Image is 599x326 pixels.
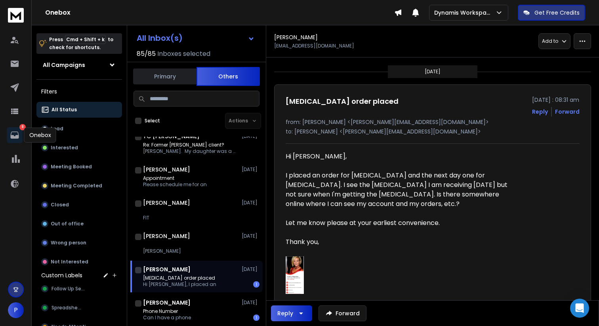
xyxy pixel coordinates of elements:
[137,49,156,59] span: 85 / 85
[36,57,122,73] button: All Campaigns
[8,302,24,318] button: P
[36,121,122,137] button: Lead
[271,305,312,321] button: Reply
[286,128,580,135] p: to: [PERSON_NAME] <[PERSON_NAME][EMAIL_ADDRESS][DOMAIN_NAME]>
[286,118,580,126] p: from: [PERSON_NAME] <[PERSON_NAME][EMAIL_ADDRESS][DOMAIN_NAME]>
[542,38,558,44] p: Add to
[143,275,216,281] p: [MEDICAL_DATA] order placed
[143,142,238,148] p: Re: Former [PERSON_NAME] client?
[143,166,190,173] h1: [PERSON_NAME]
[286,218,517,247] div: Let me know please at your earliest convenience. Thank you,
[143,248,181,254] p: [PERSON_NAME]
[41,271,82,279] h3: Custom Labels
[36,216,122,232] button: Out of office
[143,148,238,154] p: [PERSON_NAME]. My daughter was a client
[157,49,210,59] h3: Inboxes selected
[143,308,191,315] p: Phone Number
[36,254,122,270] button: Not Interested
[534,9,580,17] p: Get Free Credits
[36,197,122,213] button: Closed
[51,145,78,151] p: Interested
[36,102,122,118] button: All Status
[51,221,84,227] p: Out of office
[242,233,259,239] p: [DATE]
[51,202,69,208] p: Closed
[143,232,190,240] h1: [PERSON_NAME]
[319,305,366,321] button: Forward
[36,281,122,297] button: Follow Up Sent
[196,67,260,86] button: Others
[143,281,216,288] p: Hi [PERSON_NAME], I placed an
[51,126,63,132] p: Lead
[143,199,190,207] h1: [PERSON_NAME]
[49,36,113,51] p: Press to check for shortcuts.
[36,235,122,251] button: Wrong person
[570,299,589,318] div: Open Intercom Messenger
[518,5,585,21] button: Get Free Credits
[137,34,183,42] h1: All Inbox(s)
[425,69,441,75] p: [DATE]
[36,140,122,156] button: Interested
[36,178,122,194] button: Meeting Completed
[143,175,207,181] p: Appointment
[130,30,261,46] button: All Inbox(s)
[36,86,122,97] h3: Filters
[51,240,86,246] p: Wrong person
[143,181,207,188] p: Please schedule me for an
[143,299,191,307] h1: [PERSON_NAME]
[145,118,160,124] label: Select
[253,281,259,288] div: 1
[286,152,517,161] div: Hi [PERSON_NAME],
[36,300,122,316] button: Spreadsheet
[532,108,548,116] button: Reply
[143,215,149,221] p: FIT
[133,68,196,85] button: Primary
[43,61,85,69] h1: All Campaigns
[51,183,102,189] p: Meeting Completed
[45,8,394,17] h1: Onebox
[277,309,293,317] div: Reply
[274,33,318,41] h1: [PERSON_NAME]
[242,166,259,173] p: [DATE]
[143,315,191,321] p: Can I have a phone
[52,286,86,292] span: Follow Up Sent
[24,128,56,143] div: Onebox
[286,96,399,107] h1: [MEDICAL_DATA] order placed
[434,9,495,17] p: Dynamis Workspace
[555,108,580,116] div: Forward
[51,259,88,265] p: Not Interested
[143,265,191,273] h1: [PERSON_NAME]
[52,107,77,113] p: All Status
[242,266,259,273] p: [DATE]
[286,256,304,294] img: AIorK4yOo77z7lQrKjkEDWtRyHN3n032Me5dh6zk0Wf0Y_BYvDAzBa3TCVfwwipQILp64SunwxktNi3TEQVT
[532,96,580,104] p: [DATE] : 08:31 am
[51,164,92,170] p: Meeting Booked
[19,124,26,130] p: 8
[286,171,517,209] div: I placed an order for [MEDICAL_DATA] and the next day one for [MEDICAL_DATA]. I see the [MEDICAL_...
[36,159,122,175] button: Meeting Booked
[253,315,259,321] div: 1
[52,305,83,311] span: Spreadsheet
[8,8,24,23] img: logo
[242,299,259,306] p: [DATE]
[7,127,23,143] a: 8
[274,43,354,49] p: [EMAIL_ADDRESS][DOMAIN_NAME]
[242,200,259,206] p: [DATE]
[65,35,106,44] span: Cmd + Shift + k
